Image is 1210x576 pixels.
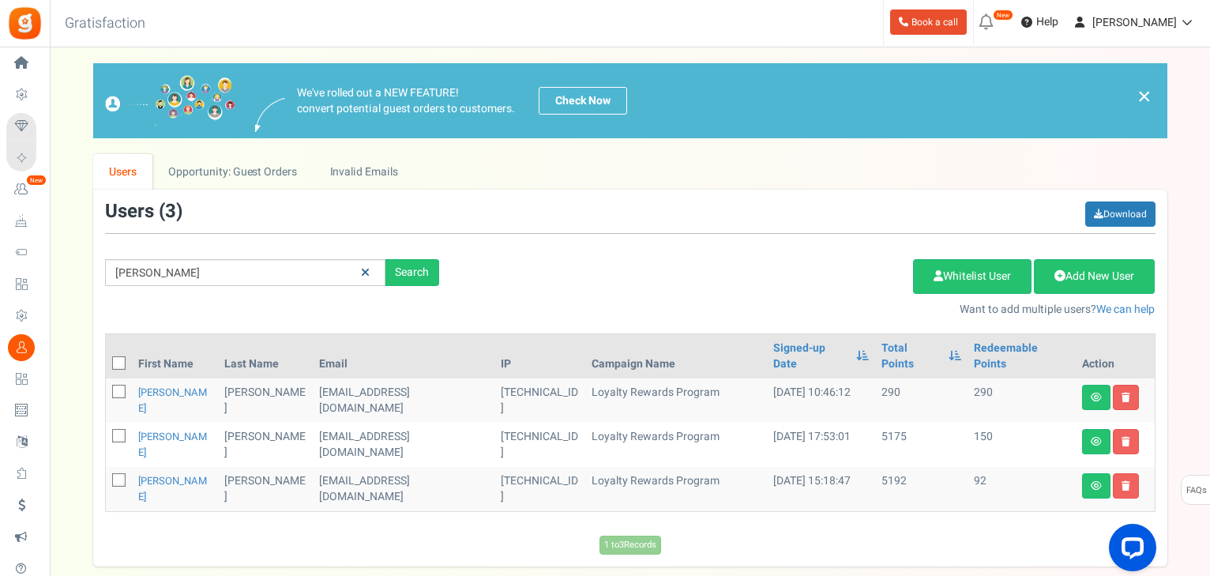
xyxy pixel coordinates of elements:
[773,341,849,372] a: Signed-up Date
[1091,393,1102,402] i: View details
[385,259,439,286] div: Search
[218,467,312,511] td: [PERSON_NAME]
[47,8,163,40] h3: Gratisfaction
[314,154,414,190] a: Invalid Emails
[968,467,1076,511] td: 92
[138,385,207,416] a: [PERSON_NAME]
[993,9,1013,21] em: New
[26,175,47,186] em: New
[218,334,312,378] th: Last Name
[875,467,967,511] td: 5192
[968,378,1076,423] td: 290
[585,378,767,423] td: Loyalty Rewards Program
[585,467,767,511] td: Loyalty Rewards Program
[7,6,43,41] img: Gratisfaction
[1092,14,1177,31] span: [PERSON_NAME]
[313,467,494,511] td: customer
[913,259,1032,294] a: Whitelist User
[463,302,1156,318] p: Want to add multiple users?
[138,429,207,460] a: [PERSON_NAME]
[132,334,219,378] th: First Name
[1091,437,1102,446] i: View details
[353,259,378,287] a: Reset
[138,473,207,504] a: [PERSON_NAME]
[875,378,967,423] td: 290
[539,87,627,115] a: Check Now
[1015,9,1065,35] a: Help
[218,423,312,467] td: [PERSON_NAME]
[105,259,385,286] input: Search by email or name
[974,341,1069,372] a: Redeemable Points
[968,423,1076,467] td: 150
[313,378,494,423] td: customer
[1122,481,1130,491] i: Delete user
[313,423,494,467] td: customer
[1137,87,1152,106] a: ×
[767,423,876,467] td: [DATE] 17:53:01
[881,341,940,372] a: Total Points
[1122,393,1130,402] i: Delete user
[767,467,876,511] td: [DATE] 15:18:47
[255,98,285,132] img: images
[105,201,182,222] h3: Users ( )
[494,334,585,378] th: IP
[1096,301,1155,318] a: We can help
[1034,259,1155,294] a: Add New User
[1091,481,1102,491] i: View details
[218,378,312,423] td: [PERSON_NAME]
[585,334,767,378] th: Campaign Name
[105,75,235,126] img: images
[494,423,585,467] td: [TECHNICAL_ID]
[6,176,43,203] a: New
[494,467,585,511] td: [TECHNICAL_ID]
[297,85,515,117] p: We've rolled out a NEW FEATURE! convert potential guest orders to customers.
[1122,437,1130,446] i: Delete user
[1032,14,1058,30] span: Help
[585,423,767,467] td: Loyalty Rewards Program
[890,9,967,35] a: Book a call
[1186,476,1207,506] span: FAQs
[875,423,967,467] td: 5175
[93,154,153,190] a: Users
[1076,334,1155,378] th: Action
[1085,201,1156,227] a: Download
[165,198,176,225] span: 3
[152,154,313,190] a: Opportunity: Guest Orders
[313,334,494,378] th: Email
[494,378,585,423] td: [TECHNICAL_ID]
[767,378,876,423] td: [DATE] 10:46:12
